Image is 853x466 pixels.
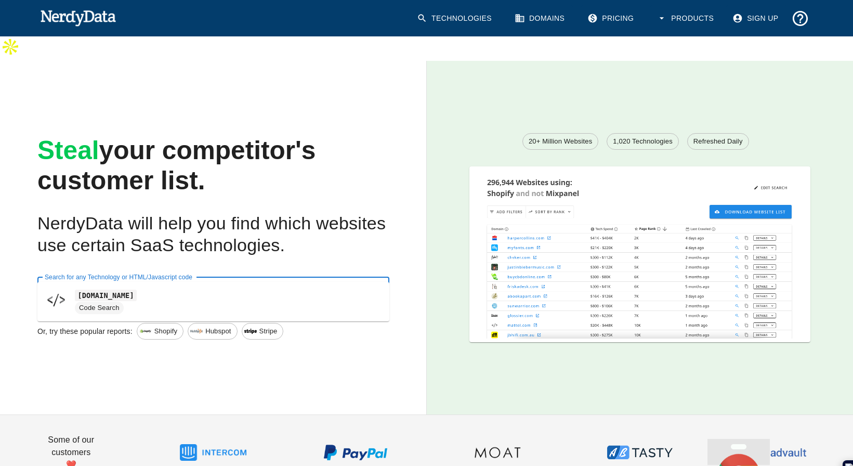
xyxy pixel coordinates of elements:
[523,136,598,147] span: 20+ Million Websites
[149,326,183,336] span: Shopify
[607,133,679,150] a: 1,020 Technologies
[726,5,786,32] a: Sign Up
[37,136,99,165] span: Steal
[37,326,133,336] p: Or, try these popular reports:
[254,326,283,336] span: Stripe
[37,136,389,196] h1: your competitor's customer list.
[650,5,722,32] button: Products
[607,136,678,147] span: 1,020 Technologies
[581,5,642,32] a: Pricing
[137,323,183,340] a: Shopify
[787,5,813,32] button: Support and Documentation
[688,136,749,147] span: Refreshed Daily
[508,5,573,32] a: Domains
[687,133,749,150] a: Refreshed Daily
[469,166,810,339] img: A screenshot of a report showing the total number of websites using Shopify
[200,326,237,336] span: Hubspot
[75,303,124,313] span: Code Search
[75,290,137,301] code: [DOMAIN_NAME]
[45,273,192,281] label: Search for any Technology or HTML/Javascript code
[411,5,500,32] a: Technologies
[522,133,598,150] a: 20+ Million Websites
[242,323,284,340] a: Stripe
[37,213,389,256] h2: NerdyData will help you find which websites use certain SaaS technologies.
[188,323,237,340] a: Hubspot
[40,7,116,28] img: NerdyData.com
